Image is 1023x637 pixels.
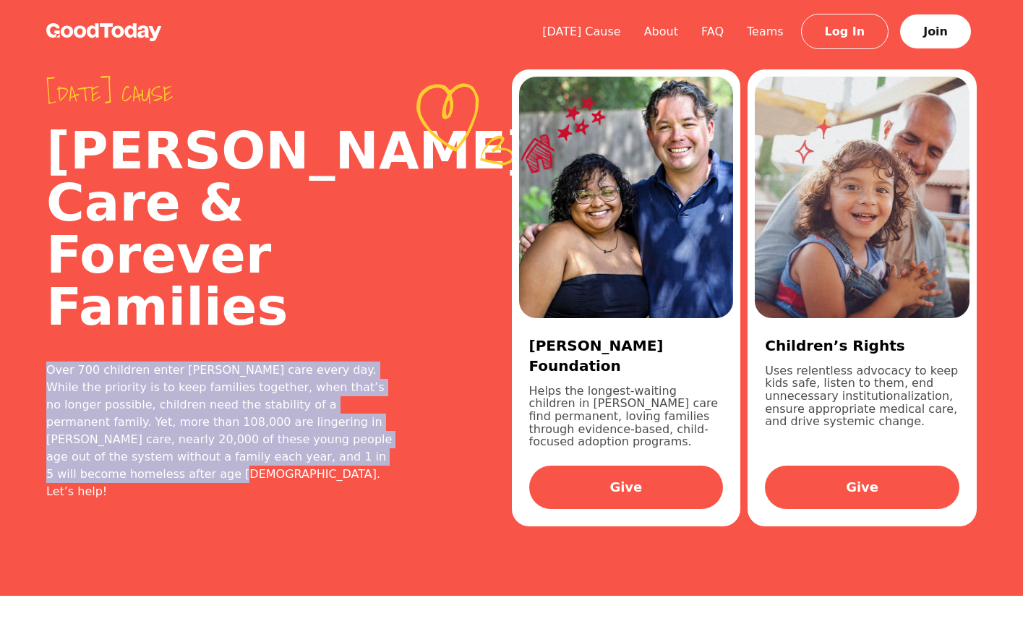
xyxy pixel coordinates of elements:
[765,364,959,448] p: Uses relentless advocacy to keep kids safe, listen to them, end unnecessary institutionalization,...
[46,124,396,333] h2: [PERSON_NAME] Care & Forever Families
[529,335,724,376] h3: [PERSON_NAME] Foundation
[765,466,959,509] a: Give
[529,385,724,448] p: Helps the longest-waiting children in [PERSON_NAME] care find permanent, loving families through ...
[46,362,396,500] div: Over 700 children enter [PERSON_NAME] care every day. While the priority is to keep families toge...
[46,81,396,107] span: [DATE] cause
[765,335,959,356] h3: Children’s Rights
[801,14,889,49] a: Log In
[690,25,735,38] a: FAQ
[755,77,970,318] img: 4376d40e-50f2-41df-bd8c-8dbffb569642.jpg
[46,23,162,41] img: GoodToday
[900,14,971,48] a: Join
[735,25,795,38] a: Teams
[529,466,724,509] a: Give
[519,77,734,318] img: 45086c3f-06ce-44ea-bba3-35fbd1661f73.jpg
[531,25,633,38] a: [DATE] Cause
[633,25,690,38] a: About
